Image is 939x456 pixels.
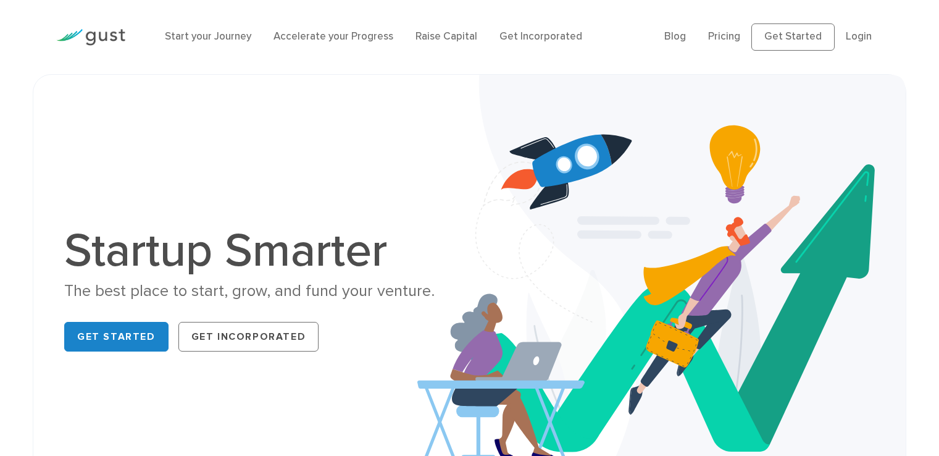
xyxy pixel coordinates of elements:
[64,281,460,302] div: The best place to start, grow, and fund your venture.
[165,30,251,43] a: Start your Journey
[64,227,460,274] h1: Startup Smarter
[751,23,835,51] a: Get Started
[708,30,740,43] a: Pricing
[846,30,872,43] a: Login
[64,322,169,352] a: Get Started
[664,30,686,43] a: Blog
[499,30,582,43] a: Get Incorporated
[178,322,319,352] a: Get Incorporated
[56,29,125,46] img: Gust Logo
[415,30,477,43] a: Raise Capital
[273,30,393,43] a: Accelerate your Progress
